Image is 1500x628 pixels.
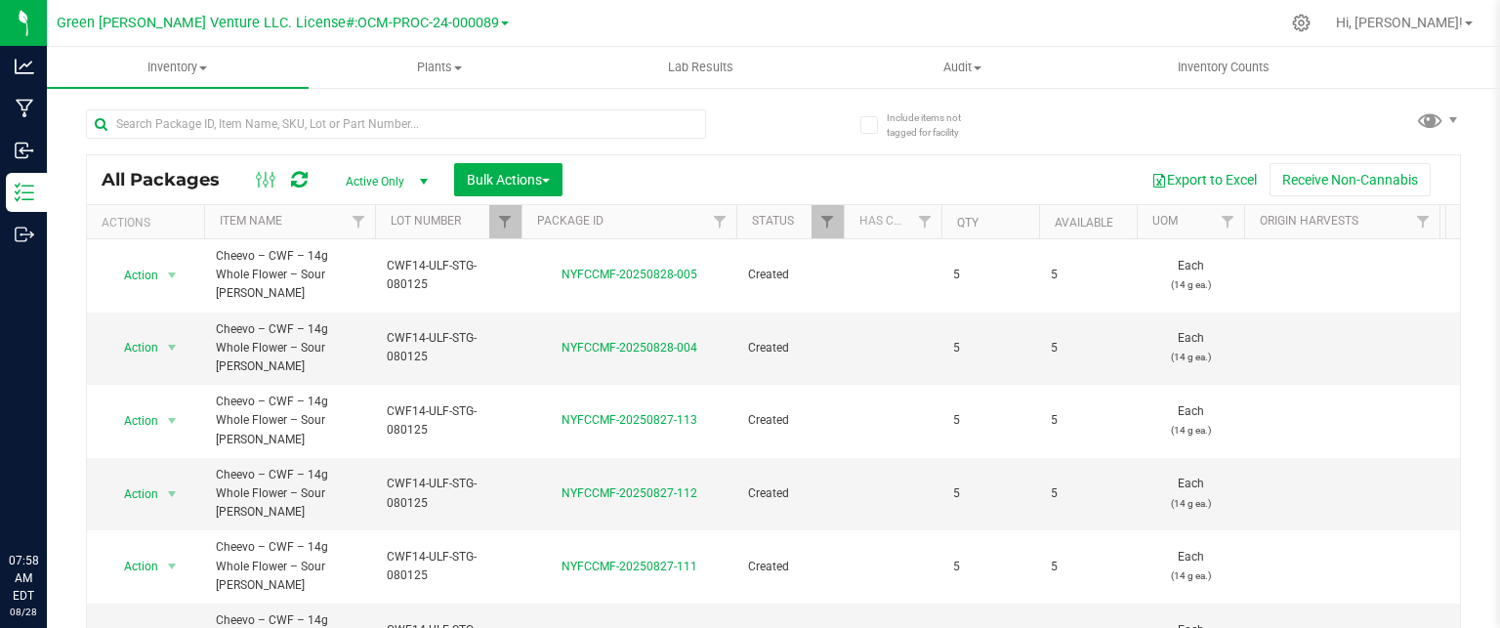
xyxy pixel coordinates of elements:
span: Action [106,334,159,361]
a: Item Name [220,214,282,228]
button: Receive Non-Cannabis [1270,163,1431,196]
p: (14 g ea.) [1148,566,1232,585]
span: Audit [832,59,1092,76]
a: Lab Results [570,47,832,88]
span: Plants [310,59,569,76]
a: NYFCCMF-20250827-112 [562,486,697,500]
a: Package ID [537,214,604,228]
span: Include items not tagged for facility [887,110,984,140]
span: Hi, [PERSON_NAME]! [1336,15,1463,30]
button: Export to Excel [1139,163,1270,196]
p: (14 g ea.) [1148,421,1232,440]
span: select [160,262,185,289]
p: (14 g ea.) [1148,275,1232,294]
span: Cheevo – CWF – 14g Whole Flower – Sour [PERSON_NAME] [216,320,363,377]
input: Search Package ID, Item Name, SKU, Lot or Part Number... [86,109,706,139]
a: Qty [957,216,979,230]
a: Available [1055,216,1113,230]
span: 5 [953,339,1027,357]
span: Created [748,411,832,430]
a: Inventory Counts [1093,47,1354,88]
a: Filter [489,205,521,238]
span: 5 [953,266,1027,284]
th: Has COA [844,205,941,239]
a: NYFCCMF-20250827-111 [562,560,697,573]
div: Actions [102,216,196,230]
span: Inventory [47,59,309,76]
span: 5 [953,484,1027,503]
a: Filter [812,205,844,238]
a: NYFCCMF-20250827-113 [562,413,697,427]
span: select [160,553,185,580]
inline-svg: Analytics [15,57,34,76]
inline-svg: Inventory [15,183,34,202]
a: Inventory [47,47,309,88]
span: Each [1148,329,1232,366]
a: Lot Number [391,214,461,228]
a: Plants [309,47,570,88]
p: (14 g ea.) [1148,494,1232,513]
a: NYFCCMF-20250828-004 [562,341,697,355]
div: Manage settings [1289,14,1313,32]
span: select [160,407,185,435]
span: Each [1148,548,1232,585]
a: Audit [831,47,1093,88]
span: 5 [953,558,1027,576]
span: Cheevo – CWF – 14g Whole Flower – Sour [PERSON_NAME] [216,247,363,304]
span: 5 [1051,411,1125,430]
span: 5 [1051,484,1125,503]
span: Cheevo – CWF – 14g Whole Flower – Sour [PERSON_NAME] [216,466,363,523]
span: Action [106,262,159,289]
span: 5 [1051,558,1125,576]
a: Filter [909,205,941,238]
span: Each [1148,475,1232,512]
iframe: Resource center unread badge [58,469,81,492]
span: CWF14-ULF-STG-080125 [387,548,510,585]
a: Origin Harvests [1260,214,1358,228]
button: Bulk Actions [454,163,562,196]
p: 08/28 [9,605,38,619]
span: Created [748,266,832,284]
span: CWF14-ULF-STG-080125 [387,257,510,294]
a: Status [752,214,794,228]
iframe: Resource center [20,472,78,530]
a: Filter [343,205,375,238]
a: Filter [704,205,736,238]
span: CWF14-ULF-STG-080125 [387,402,510,440]
p: 07:58 AM EDT [9,552,38,605]
span: Action [106,407,159,435]
span: select [160,481,185,508]
span: 5 [953,411,1027,430]
inline-svg: Manufacturing [15,99,34,118]
span: Created [748,484,832,503]
span: CWF14-ULF-STG-080125 [387,329,510,366]
span: Action [106,481,159,508]
span: Each [1148,402,1232,440]
span: Lab Results [642,59,760,76]
span: Cheevo – CWF – 14g Whole Flower – Sour [PERSON_NAME] [216,393,363,449]
span: Green [PERSON_NAME] Venture LLC. License#:OCM-PROC-24-000089 [57,15,499,31]
span: All Packages [102,169,239,190]
p: (14 g ea.) [1148,348,1232,366]
span: select [160,334,185,361]
span: Bulk Actions [467,172,550,188]
a: Filter [1407,205,1439,238]
span: Created [748,339,832,357]
a: Filter [1212,205,1244,238]
inline-svg: Inbound [15,141,34,160]
span: Cheevo – CWF – 14g Whole Flower – Sour [PERSON_NAME] [216,538,363,595]
inline-svg: Outbound [15,225,34,244]
a: UOM [1152,214,1178,228]
span: 5 [1051,266,1125,284]
a: NYFCCMF-20250828-005 [562,268,697,281]
span: Inventory Counts [1151,59,1296,76]
span: Action [106,553,159,580]
span: Each [1148,257,1232,294]
span: CWF14-ULF-STG-080125 [387,475,510,512]
span: 5 [1051,339,1125,357]
span: Created [748,558,832,576]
